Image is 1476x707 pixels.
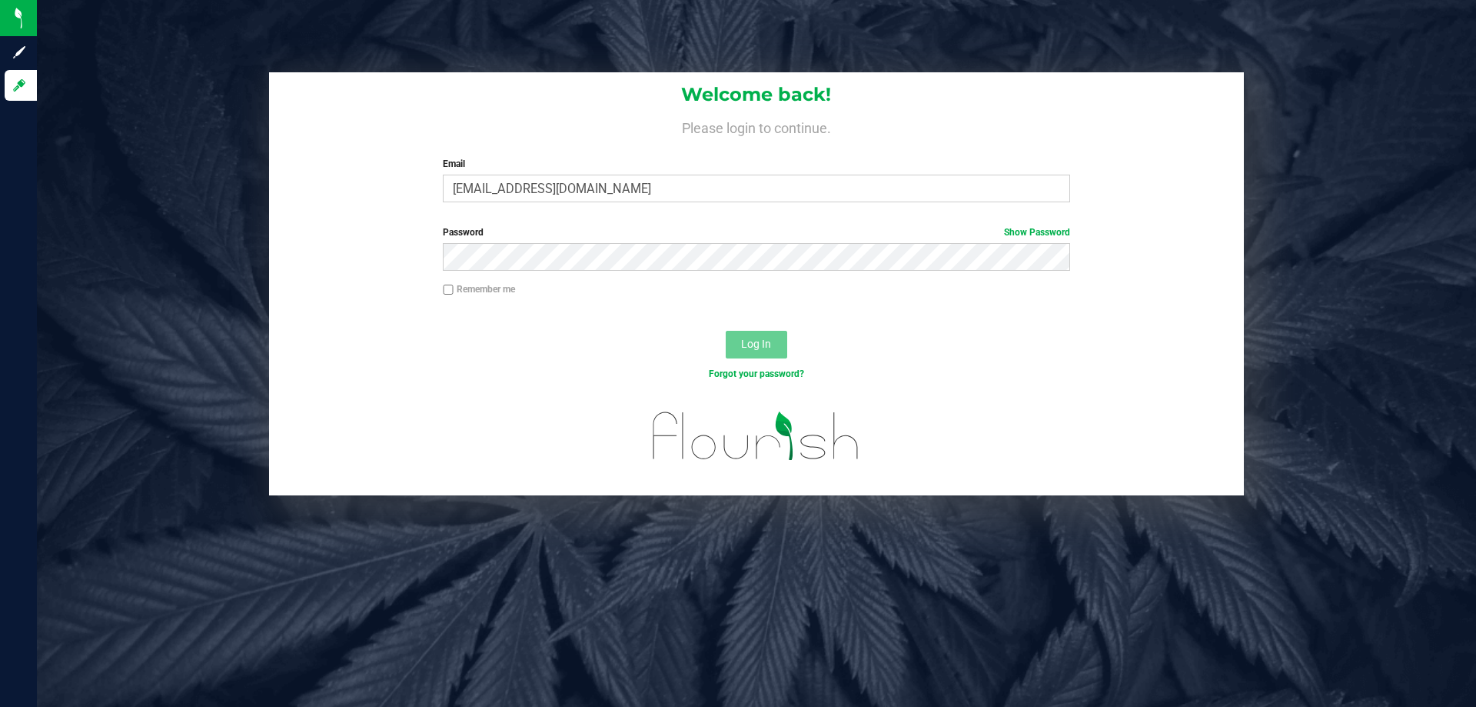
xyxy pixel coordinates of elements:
[726,331,787,359] button: Log In
[12,78,27,93] inline-svg: Log in
[443,282,515,296] label: Remember me
[1004,227,1070,238] a: Show Password
[269,85,1244,105] h1: Welcome back!
[12,45,27,60] inline-svg: Sign up
[443,285,454,295] input: Remember me
[443,227,484,238] span: Password
[741,338,771,350] span: Log In
[443,157,1069,171] label: Email
[269,117,1244,135] h4: Please login to continue.
[709,369,804,379] a: Forgot your password?
[634,397,878,475] img: flourish_logo.svg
